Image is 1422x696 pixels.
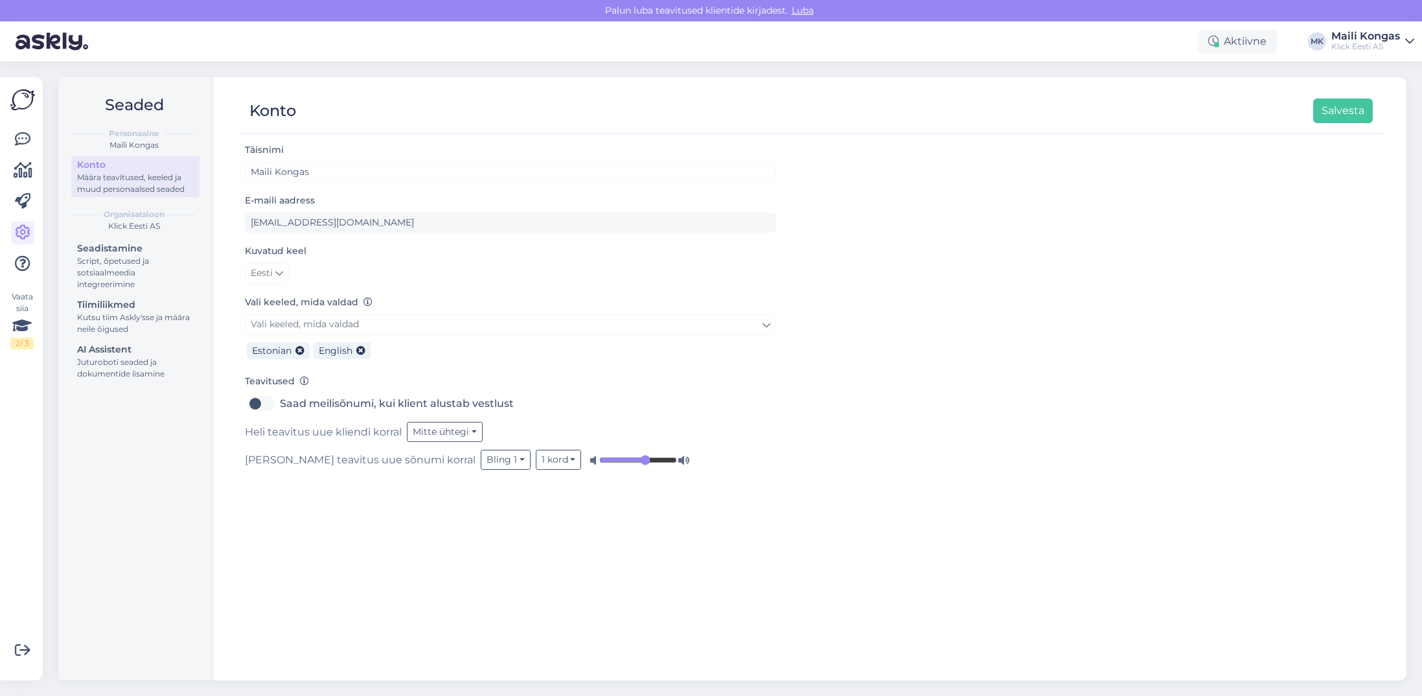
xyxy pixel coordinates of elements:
div: Vaata siia [10,291,34,349]
a: AI AssistentJuturoboti seaded ja dokumentide lisamine [71,341,200,382]
div: Juturoboti seaded ja dokumentide lisamine [77,356,194,380]
img: Askly Logo [10,87,35,112]
span: Luba [788,5,818,16]
div: 2 / 3 [10,338,34,349]
div: Maili Kongas [69,139,200,151]
button: Salvesta [1313,99,1373,123]
div: Heli teavitus uue kliendi korral [245,422,776,442]
div: Klick Eesti AS [1331,41,1400,52]
div: Kutsu tiim Askly'sse ja määra neile õigused [77,312,194,335]
input: Sisesta nimi [245,162,776,182]
div: Klick Eesti AS [69,220,200,232]
b: Organisatsioon [104,209,165,220]
a: SeadistamineScript, õpetused ja sotsiaalmeedia integreerimine [71,240,200,292]
label: Teavitused [245,375,309,388]
button: Mitte ühtegi [407,422,483,442]
label: Kuvatud keel [245,244,306,258]
div: MK [1308,32,1326,51]
div: AI Assistent [77,343,194,356]
div: Maili Kongas [1331,31,1400,41]
div: Aktiivne [1198,30,1277,53]
b: Personaalne [109,128,159,139]
a: Vali keeled, mida valdad [245,314,776,334]
span: English [319,345,352,356]
a: KontoMäära teavitused, keeled ja muud personaalsed seaded [71,156,200,197]
div: Konto [249,99,296,123]
div: Seadistamine [77,242,194,255]
button: Bling 1 [481,450,531,470]
div: Tiimiliikmed [77,298,194,312]
span: Eesti [251,266,273,281]
label: Saad meilisõnumi, kui klient alustab vestlust [280,393,514,414]
div: Script, õpetused ja sotsiaalmeedia integreerimine [77,255,194,290]
span: Vali keeled, mida valdad [251,318,359,330]
a: Eesti [245,263,289,284]
span: Estonian [252,345,292,356]
div: Määra teavitused, keeled ja muud personaalsed seaded [77,172,194,195]
a: Maili KongasKlick Eesti AS [1331,31,1414,52]
label: Täisnimi [245,143,284,157]
div: [PERSON_NAME] teavitus uue sõnumi korral [245,450,776,470]
a: TiimiliikmedKutsu tiim Askly'sse ja määra neile õigused [71,296,200,337]
div: Konto [77,158,194,172]
button: 1 kord [536,450,582,470]
label: E-maili aadress [245,194,315,207]
h2: Seaded [69,93,200,117]
label: Vali keeled, mida valdad [245,296,373,309]
input: Sisesta e-maili aadress [245,213,776,233]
